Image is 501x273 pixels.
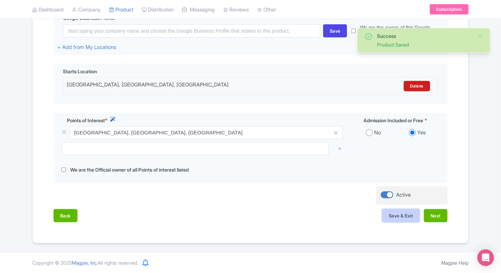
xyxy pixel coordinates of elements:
[441,260,469,266] a: Magpie Help
[63,68,97,75] span: Starts Location
[377,32,472,40] div: Success
[323,24,347,38] div: Save
[478,32,483,41] button: Close
[72,260,98,266] span: Magpie, Inc.
[28,259,142,266] div: Copyright © 2025 All rights reserved.
[404,81,430,91] a: Delete
[63,24,320,38] input: Start typing your company name and choose the Google Business Profile that relates to this product.
[67,81,342,91] div: [GEOGRAPHIC_DATA], [GEOGRAPHIC_DATA], [GEOGRAPHIC_DATA]
[477,249,494,266] div: Open Intercom Messenger
[67,117,105,124] span: Points of Interest
[377,41,472,48] div: Product Saved
[374,129,381,137] label: No
[363,117,423,124] span: Admission Included or Free
[382,209,420,222] button: Save & Exit
[57,44,116,50] a: + Add from My Locations
[396,191,411,199] div: Active
[360,24,444,38] label: We are the owner of this Google Business Profile
[424,209,447,222] button: Next
[417,129,426,137] label: Yes
[70,166,189,174] label: We are the Official owner of all Points of interest listed
[430,4,469,15] a: Subscription
[54,209,77,222] button: Back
